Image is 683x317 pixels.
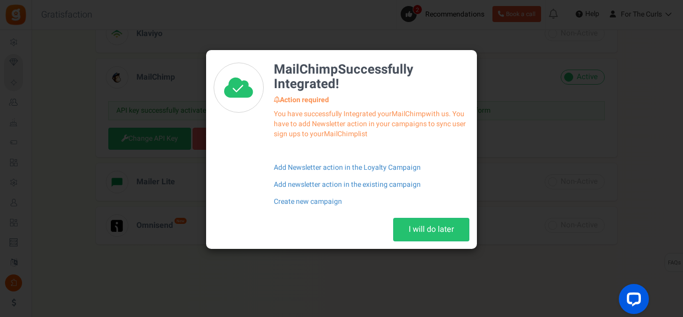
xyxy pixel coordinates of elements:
button: I will do later [393,218,469,241]
h5: Action required [274,96,469,104]
h4: Successfully Integrated! [274,63,469,91]
span: MailChimp [392,109,426,119]
a: Create new campaign [274,193,469,210]
a: Add newsletter action in the existing campaign [274,176,469,193]
a: Add Newsletter action in the Loyalty Campaign [274,159,469,176]
p: You have successfully Integrated your with us. You have to add Newsletter action in your campaign... [274,109,469,139]
span: MailChimp [324,129,358,139]
span: MailChimp [274,60,338,79]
